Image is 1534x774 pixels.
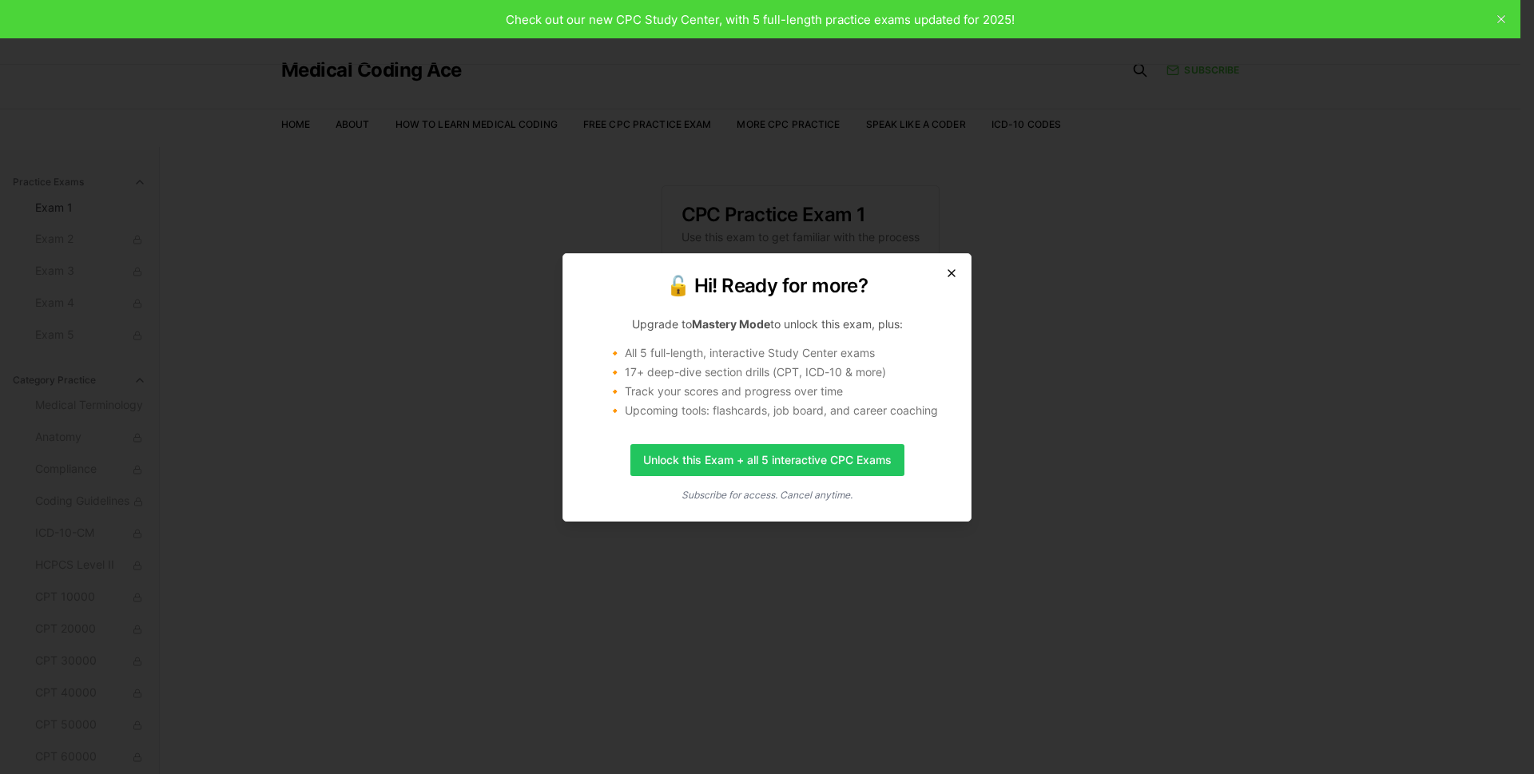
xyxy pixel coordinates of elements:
strong: Mastery Mode [692,317,770,331]
li: 🔸 17+ deep-dive section drills (CPT, ICD-10 & more) [608,364,952,380]
li: 🔸 Upcoming tools: flashcards, job board, and career coaching [608,403,952,419]
li: 🔸 All 5 full-length, interactive Study Center exams [608,345,952,361]
a: Unlock this Exam + all 5 interactive CPC Exams [630,444,904,476]
li: 🔸 Track your scores and progress over time [608,383,952,399]
i: Subscribe for access. Cancel anytime. [682,489,852,501]
h2: 🔓 Hi! Ready for more? [582,273,952,299]
p: Upgrade to to unlock this exam, plus: [582,316,952,332]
